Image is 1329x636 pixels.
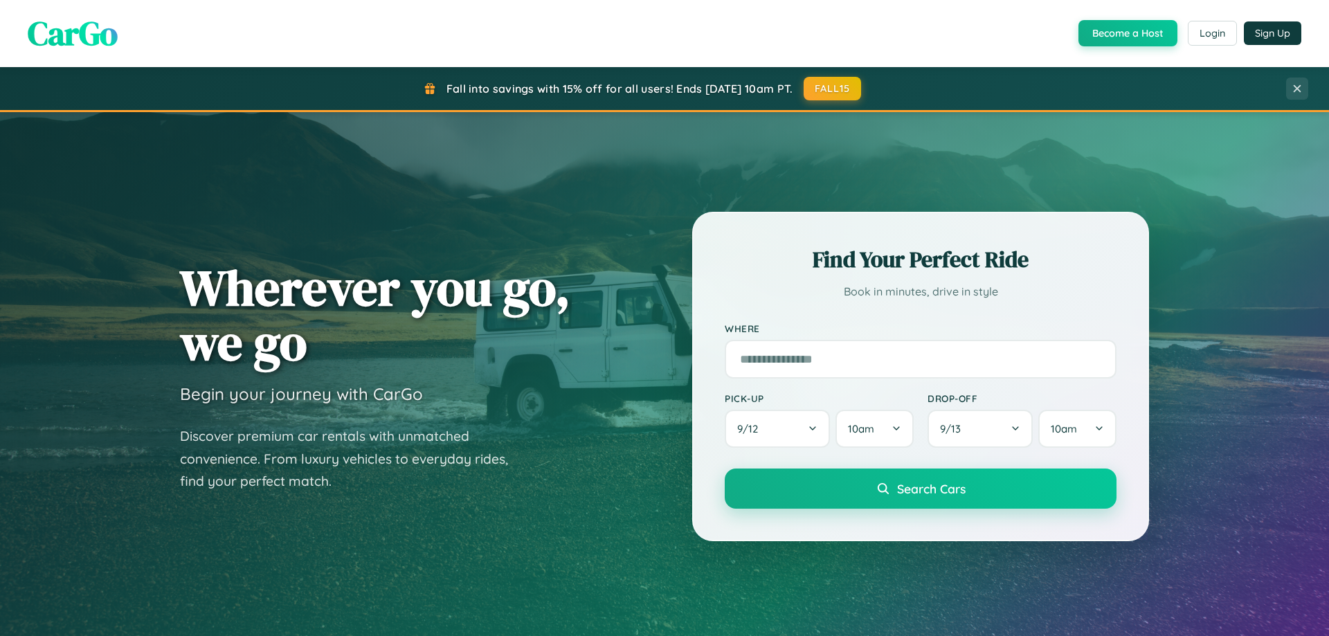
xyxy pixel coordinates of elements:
[180,260,570,370] h1: Wherever you go, we go
[180,425,526,493] p: Discover premium car rentals with unmatched convenience. From luxury vehicles to everyday rides, ...
[1244,21,1301,45] button: Sign Up
[737,422,765,435] span: 9 / 12
[848,422,874,435] span: 10am
[928,410,1033,448] button: 9/13
[725,469,1116,509] button: Search Cars
[1038,410,1116,448] button: 10am
[940,422,968,435] span: 9 / 13
[725,410,830,448] button: 9/12
[180,383,423,404] h3: Begin your journey with CarGo
[1078,20,1177,46] button: Become a Host
[725,322,1116,334] label: Where
[835,410,914,448] button: 10am
[446,82,793,96] span: Fall into savings with 15% off for all users! Ends [DATE] 10am PT.
[928,392,1116,404] label: Drop-off
[897,481,966,496] span: Search Cars
[1051,422,1077,435] span: 10am
[725,392,914,404] label: Pick-up
[725,244,1116,275] h2: Find Your Perfect Ride
[28,10,118,56] span: CarGo
[1188,21,1237,46] button: Login
[804,77,862,100] button: FALL15
[725,282,1116,302] p: Book in minutes, drive in style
